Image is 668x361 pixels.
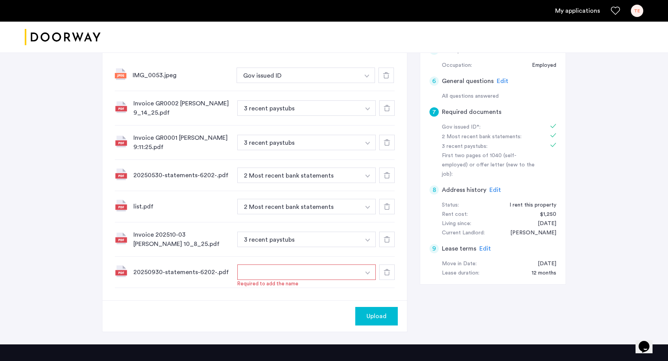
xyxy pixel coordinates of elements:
a: My application [555,6,600,15]
h5: Address history [442,185,486,195]
span: Edit [489,187,501,193]
div: Lease duration: [442,269,479,278]
img: arrow [365,206,370,209]
div: Occupation: [442,61,472,70]
h5: General questions [442,76,494,86]
img: file [115,101,127,113]
button: button [237,264,360,280]
div: Invoice GR0002 [PERSON_NAME] 9_14_25.pdf [133,99,231,117]
img: file [115,168,127,180]
img: file [115,232,127,244]
div: 12 months [524,269,556,278]
div: 20250530-statements-6202-.pdf [133,171,231,180]
div: TE [631,5,643,17]
button: button [237,232,360,247]
div: 20250930-statements-6202-.pdf [133,268,231,277]
div: 8 [429,185,439,195]
button: button [360,264,376,280]
div: I rent this property [502,201,556,210]
button: button [360,135,376,150]
button: button [355,307,398,325]
div: Invoice 202510-03 [PERSON_NAME] 10_8_25.pdf [133,230,231,249]
button: button [237,168,360,183]
img: file [115,68,126,80]
div: 9 [429,244,439,253]
img: arrow [365,175,370,178]
div: Current Landlord: [442,229,485,238]
button: button [237,68,360,83]
div: Status: [442,201,459,210]
span: Edit [479,246,491,252]
div: 6 [429,76,439,86]
div: Living since: [442,219,471,229]
div: 11/01/2025 [530,259,556,269]
a: Cazamio logo [25,23,101,52]
img: arrow [365,75,369,78]
div: 7 [429,107,439,117]
button: button [360,168,376,183]
div: 2 Most recent bank statements: [442,132,539,142]
div: Employed [524,61,556,70]
img: arrow [365,239,370,242]
img: file [115,199,127,212]
span: Upload [366,312,387,321]
button: button [359,68,375,83]
h5: Required documents [442,107,501,117]
img: file [115,135,127,147]
span: Edit [497,78,508,84]
img: arrow [365,142,370,145]
div: 3 recent paystubs: [442,142,539,151]
span: Edit [479,47,491,53]
div: Move in Date: [442,259,477,269]
button: button [360,199,376,214]
div: First two pages of 1040 (self-employed) or offer letter (new to the job): [442,151,539,179]
h5: Lease terms [442,244,476,253]
div: All questions answered [442,92,556,101]
button: button [360,232,376,247]
button: button [360,100,376,116]
span: Required to add the name [237,280,376,288]
div: $1,250 [532,210,556,219]
img: arrow [365,271,370,275]
div: IMG_0053.jpeg [133,71,230,80]
button: button [237,135,360,150]
div: Aviram Chen [503,229,556,238]
a: Favorites [611,6,620,15]
div: 11/11/2024 [530,219,556,229]
img: file [115,265,127,277]
div: Rent cost: [442,210,468,219]
button: button [237,100,360,116]
div: Invoice GR0001 [PERSON_NAME] 9:11:25.pdf [133,133,231,152]
img: logo [25,23,101,52]
div: list.pdf [133,202,231,211]
iframe: chat widget [636,330,660,353]
div: Gov issued ID*: [442,123,539,132]
img: arrow [365,107,370,110]
button: button [237,199,360,214]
